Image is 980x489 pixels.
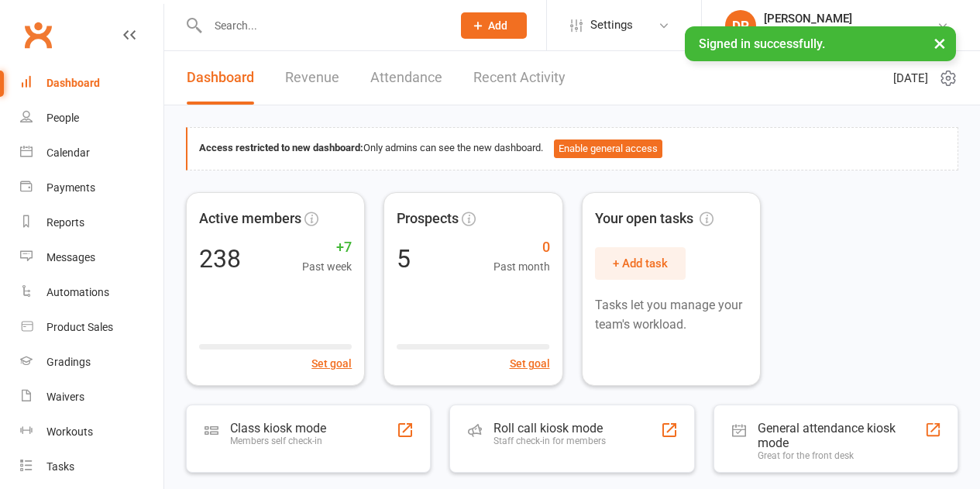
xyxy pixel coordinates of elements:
span: [DATE] [893,69,928,88]
a: Clubworx [19,15,57,54]
div: Class kiosk mode [230,421,326,436]
a: People [20,101,163,136]
div: People [46,112,79,124]
div: Great for the front desk [758,450,924,461]
a: Payments [20,170,163,205]
div: Calendar [46,146,90,159]
a: Recent Activity [473,51,566,105]
div: Members self check-in [230,436,326,446]
div: Product Sales [46,321,113,333]
span: Past month [493,258,550,275]
div: Reports [46,216,84,229]
button: Set goal [510,355,550,372]
div: DP [725,10,756,41]
span: Prospects [397,208,459,230]
span: +7 [302,236,352,259]
span: 0 [493,236,550,259]
button: × [926,26,954,60]
span: Signed in successfully. [699,36,825,51]
div: Dashboard [46,77,100,89]
button: Set goal [311,355,352,372]
a: Reports [20,205,163,240]
div: 238 [199,246,241,271]
a: Attendance [370,51,442,105]
div: [PERSON_NAME] [764,12,937,26]
button: Add [461,12,527,39]
a: Gradings [20,345,163,380]
div: Tasks [46,460,74,473]
div: Automations [46,286,109,298]
strong: Access restricted to new dashboard: [199,142,363,153]
span: Settings [590,8,633,43]
div: 5 [397,246,411,271]
div: General attendance kiosk mode [758,421,924,450]
a: Product Sales [20,310,163,345]
a: Waivers [20,380,163,415]
span: Add [488,19,507,32]
a: Revenue [285,51,339,105]
div: Roll call kiosk mode [493,421,606,436]
button: Enable general access [554,139,662,158]
a: Workouts [20,415,163,449]
a: Automations [20,275,163,310]
input: Search... [203,15,441,36]
a: Dashboard [187,51,254,105]
button: + Add task [595,247,686,280]
div: Messages [46,251,95,263]
div: Workouts [46,425,93,438]
div: Gradings [46,356,91,368]
p: Tasks let you manage your team's workload. [595,295,748,335]
a: Dashboard [20,66,163,101]
span: Your open tasks [595,208,714,230]
a: Tasks [20,449,163,484]
span: Active members [199,208,301,230]
div: Only admins can see the new dashboard. [199,139,946,158]
div: Payments [46,181,95,194]
div: Altered States Fitness & Martial Arts [764,26,937,40]
a: Calendar [20,136,163,170]
span: Past week [302,258,352,275]
div: Staff check-in for members [493,436,606,446]
div: Waivers [46,391,84,403]
a: Messages [20,240,163,275]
